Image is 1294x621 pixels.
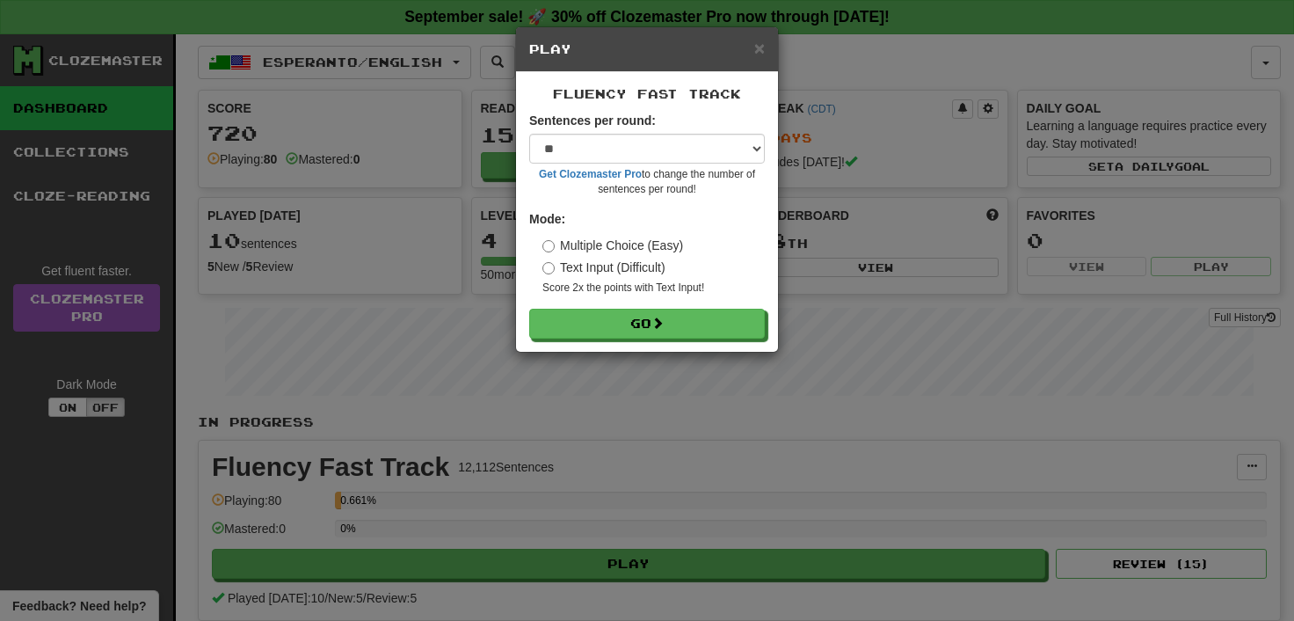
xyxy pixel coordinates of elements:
[542,281,765,296] small: Score 2x the points with Text Input !
[553,86,741,101] span: Fluency Fast Track
[529,309,765,339] button: Go
[529,40,765,58] h5: Play
[529,112,656,129] label: Sentences per round:
[529,212,565,226] strong: Mode:
[542,240,555,252] input: Multiple Choice (Easy)
[754,38,765,58] span: ×
[529,167,765,197] small: to change the number of sentences per round!
[754,39,765,57] button: Close
[539,168,642,180] a: Get Clozemaster Pro
[542,262,555,274] input: Text Input (Difficult)
[542,237,683,254] label: Multiple Choice (Easy)
[542,259,665,276] label: Text Input (Difficult)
